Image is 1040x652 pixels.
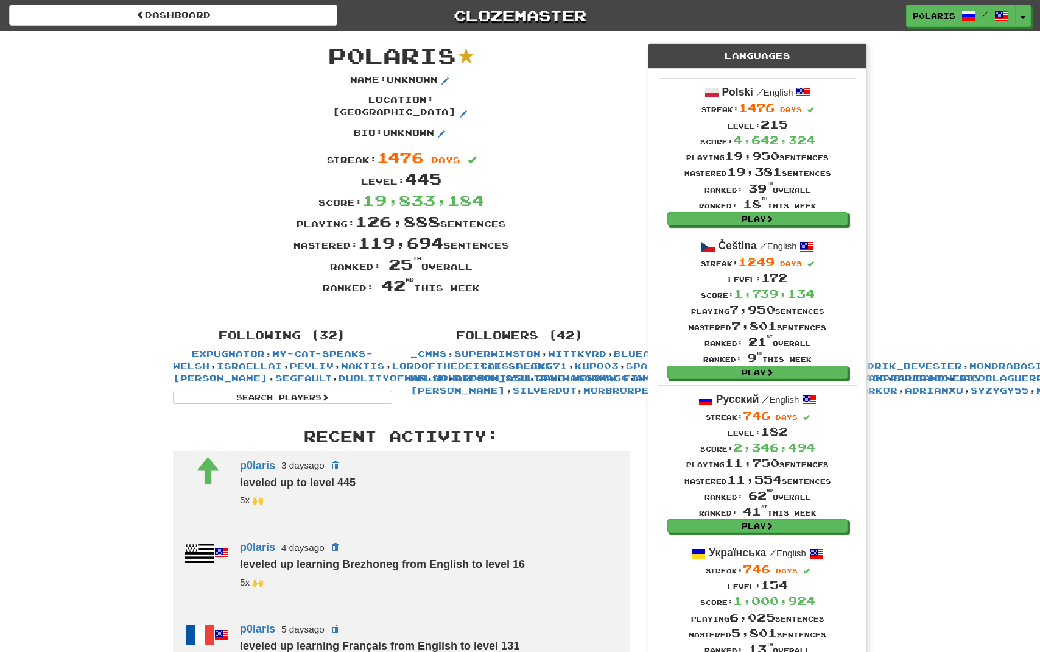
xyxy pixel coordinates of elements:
strong: Čeština [719,239,757,252]
span: 154 [761,578,788,592]
div: Score: [689,593,826,609]
span: Streak includes today. [803,414,810,421]
a: p0laris / [906,5,1016,27]
a: Naktis [341,361,385,371]
div: Playing sentences [689,302,826,317]
div: Mastered: sentences [164,232,639,253]
div: Level: [164,168,639,190]
span: 62 [748,489,773,502]
div: Score: [684,439,831,455]
strong: Русский [716,393,759,405]
span: / [982,10,988,18]
a: segfault [275,373,332,383]
span: p0laris [328,42,456,68]
sup: nd [406,277,414,283]
h4: Following (32) [173,330,392,342]
span: / [756,87,764,97]
div: Ranked: this week [684,503,831,519]
span: 11,750 [725,456,779,470]
span: / [762,394,769,405]
a: bifcon_85ultra [454,373,555,383]
sup: th [761,197,767,201]
span: 2,346,494 [733,441,815,454]
div: Level: [689,270,826,286]
small: English [760,241,797,251]
a: p0laris [240,459,275,471]
a: lordofthedeities [392,361,509,371]
a: israellai [217,361,283,371]
div: Streak: [684,100,831,116]
span: 18 [743,197,767,211]
a: pevliv [290,361,334,371]
sup: st [767,335,773,339]
small: English [769,548,806,558]
span: p0laris [913,10,955,21]
span: 215 [761,118,788,131]
div: Mastered sentences [684,472,831,487]
span: / [760,240,767,251]
div: Streak: [164,147,639,168]
strong: Українська [709,547,766,559]
div: Score: [164,190,639,211]
div: Ranked: overall [684,180,831,196]
a: DuolityOfMan [339,373,426,383]
a: superwinston [454,349,541,359]
span: 1,000,924 [733,594,815,608]
span: Streak includes today. [803,568,810,575]
a: DampPaper190 [861,373,949,383]
span: 9 [747,351,762,364]
a: blueandnerdy [614,349,701,359]
small: English [756,88,793,97]
div: Streak: [689,254,826,270]
a: p0laris [240,623,275,635]
span: days [780,105,802,113]
span: 1476 [377,148,424,166]
sup: nd [767,488,773,492]
div: Score: [684,132,831,148]
span: days [776,567,798,575]
sup: st [761,505,767,509]
a: [PERSON_NAME] [410,385,505,395]
div: Playing: sentences [164,211,639,232]
div: Streak: [684,408,831,423]
span: 172 [761,271,787,285]
div: Level: [684,423,831,439]
div: Mastered sentences [689,625,826,641]
a: [PERSON_NAME] [173,373,268,383]
a: Syzygy55 [971,385,1029,395]
div: Ranked: overall [164,253,639,275]
span: 7,801 [731,319,777,333]
span: 182 [761,425,788,438]
span: 19,950 [725,149,779,163]
div: Playing sentences [689,609,826,625]
span: days [780,260,802,268]
span: 746 [743,562,770,576]
sup: th [413,255,421,261]
div: Level: [684,116,831,132]
span: / [769,547,776,558]
div: Ranked: this week [164,275,639,296]
small: 3 days ago [281,460,325,470]
div: Ranked: this week [684,196,831,212]
span: 19,381 [727,165,782,179]
a: WaggaWagg [563,373,628,383]
span: 6,025 [729,611,775,624]
a: Dashboard [9,5,337,26]
span: 1,739,134 [734,287,815,300]
a: SilverDot [513,385,577,395]
span: 11,554 [727,473,782,486]
a: Expugnator [192,349,265,359]
span: 7,950 [729,303,775,316]
div: Playing sentences [684,455,831,471]
small: superwinston<br />19cupsofcoffee<br />_cmns<br />kupo03<br />segfault [240,495,264,505]
p: Location : [GEOGRAPHIC_DATA] [310,94,493,121]
span: 126,888 [355,212,440,230]
strong: leveled up learning Brezhoneg from English to level 16 [240,558,525,570]
div: Mastered sentences [684,164,831,180]
div: Streak: [689,561,826,577]
a: Wittkyrd [548,349,606,359]
a: AmenAngelo [636,373,709,383]
div: Score: [689,286,826,302]
h3: Recent Activity: [173,428,630,444]
a: Play [667,519,848,533]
